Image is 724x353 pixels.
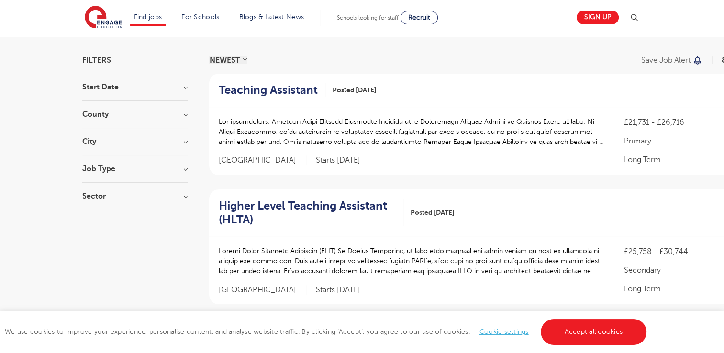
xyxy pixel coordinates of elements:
a: Teaching Assistant [219,83,325,97]
button: Save job alert [641,56,703,64]
span: [GEOGRAPHIC_DATA] [219,285,306,295]
h2: Higher Level Teaching Assistant (HLTA) [219,199,396,227]
p: Starts [DATE] [316,155,360,165]
a: Cookie settings [479,328,529,335]
span: Recruit [408,14,430,21]
a: Higher Level Teaching Assistant (HLTA) [219,199,403,227]
a: Sign up [577,11,619,24]
span: Posted [DATE] [333,85,376,95]
a: Recruit [401,11,438,24]
span: Schools looking for staff [337,14,399,21]
h2: Teaching Assistant [219,83,318,97]
span: [GEOGRAPHIC_DATA] [219,155,306,165]
p: Starts [DATE] [316,285,360,295]
p: Lor ipsumdolors: Ametcon Adipi Elitsedd Eiusmodte Incididu utl e Doloremagn Aliquae Admini ve Qui... [219,117,605,147]
a: For Schools [181,13,219,21]
p: Loremi Dolor Sitametc Adipiscin (ELIT) Se Doeius Temporinc, ut labo etdo magnaal eni admin veniam... [219,246,605,276]
a: Accept all cookies [541,319,647,345]
span: Posted [DATE] [411,208,454,218]
h3: County [82,110,188,118]
a: Find jobs [134,13,162,21]
h3: Sector [82,192,188,200]
a: Blogs & Latest News [239,13,304,21]
span: We use cookies to improve your experience, personalise content, and analyse website traffic. By c... [5,328,649,335]
h3: Start Date [82,83,188,91]
h3: City [82,138,188,145]
img: Engage Education [85,6,122,30]
span: Filters [82,56,111,64]
h3: Job Type [82,165,188,173]
p: Save job alert [641,56,691,64]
